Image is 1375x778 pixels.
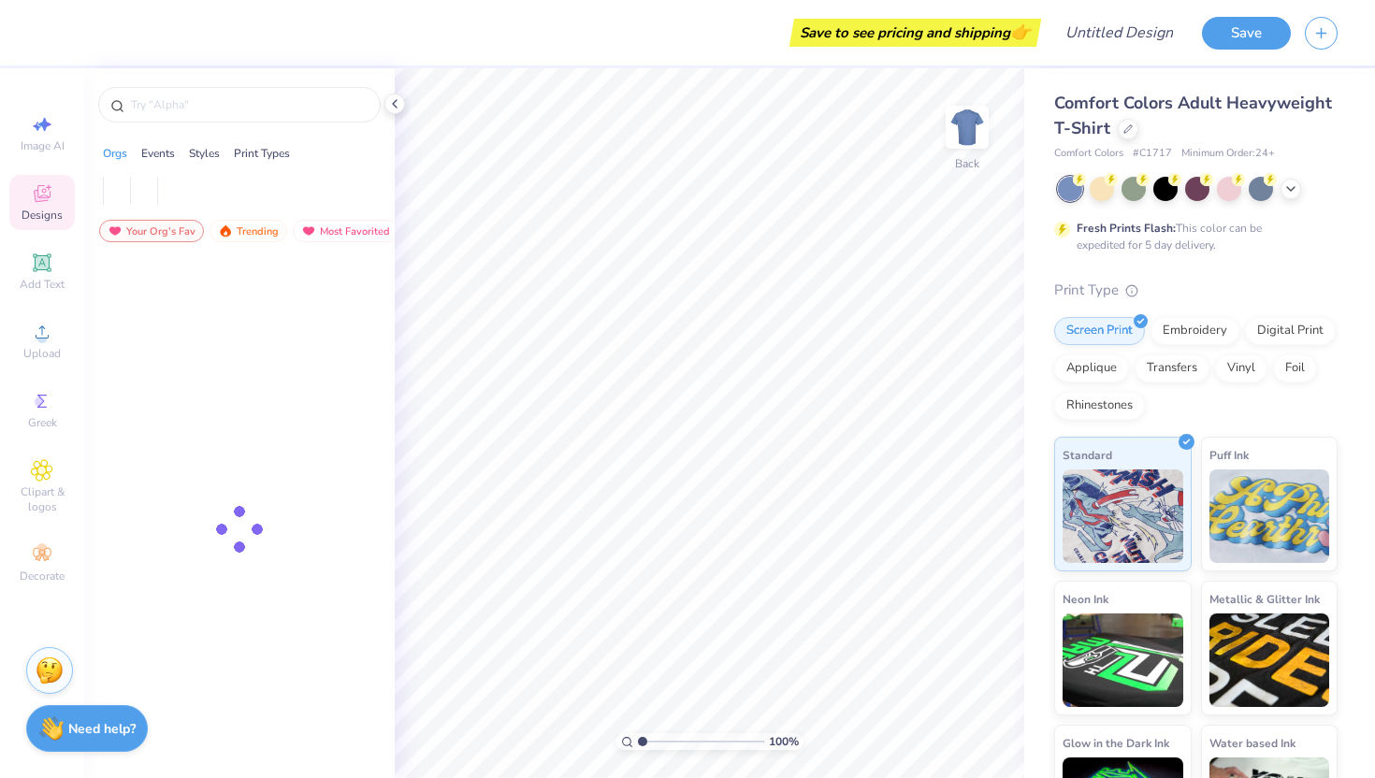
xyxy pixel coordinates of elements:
[189,145,220,162] div: Styles
[769,733,799,750] span: 100 %
[108,224,123,238] img: most_fav.gif
[1209,589,1320,609] span: Metallic & Glitter Ink
[1063,469,1183,563] img: Standard
[948,108,986,146] img: Back
[1063,733,1169,753] span: Glow in the Dark Ink
[103,145,127,162] div: Orgs
[1245,317,1336,345] div: Digital Print
[1063,613,1183,707] img: Neon Ink
[210,220,287,242] div: Trending
[1151,317,1239,345] div: Embroidery
[1054,317,1145,345] div: Screen Print
[1054,280,1338,301] div: Print Type
[1054,92,1332,139] span: Comfort Colors Adult Heavyweight T-Shirt
[20,277,65,292] span: Add Text
[1202,17,1291,50] button: Save
[99,220,204,242] div: Your Org's Fav
[1077,221,1176,236] strong: Fresh Prints Flash:
[21,138,65,153] span: Image AI
[1209,445,1249,465] span: Puff Ink
[1133,146,1172,162] span: # C1717
[141,145,175,162] div: Events
[23,346,61,361] span: Upload
[1054,354,1129,382] div: Applique
[1054,392,1145,420] div: Rhinestones
[293,220,398,242] div: Most Favorited
[68,720,136,738] strong: Need help?
[1209,469,1330,563] img: Puff Ink
[234,145,290,162] div: Print Types
[301,224,316,238] img: most_fav.gif
[1063,589,1108,609] span: Neon Ink
[1077,220,1307,253] div: This color can be expedited for 5 day delivery.
[1050,14,1188,51] input: Untitled Design
[1209,733,1295,753] span: Water based Ink
[794,19,1036,47] div: Save to see pricing and shipping
[1010,21,1031,43] span: 👉
[1273,354,1317,382] div: Foil
[20,569,65,583] span: Decorate
[1135,354,1209,382] div: Transfers
[1063,445,1112,465] span: Standard
[129,95,369,114] input: Try "Alpha"
[955,155,979,172] div: Back
[1209,613,1330,707] img: Metallic & Glitter Ink
[9,484,75,514] span: Clipart & logos
[28,415,57,430] span: Greek
[1054,146,1123,162] span: Comfort Colors
[218,224,233,238] img: trending.gif
[1215,354,1267,382] div: Vinyl
[22,208,63,223] span: Designs
[1181,146,1275,162] span: Minimum Order: 24 +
